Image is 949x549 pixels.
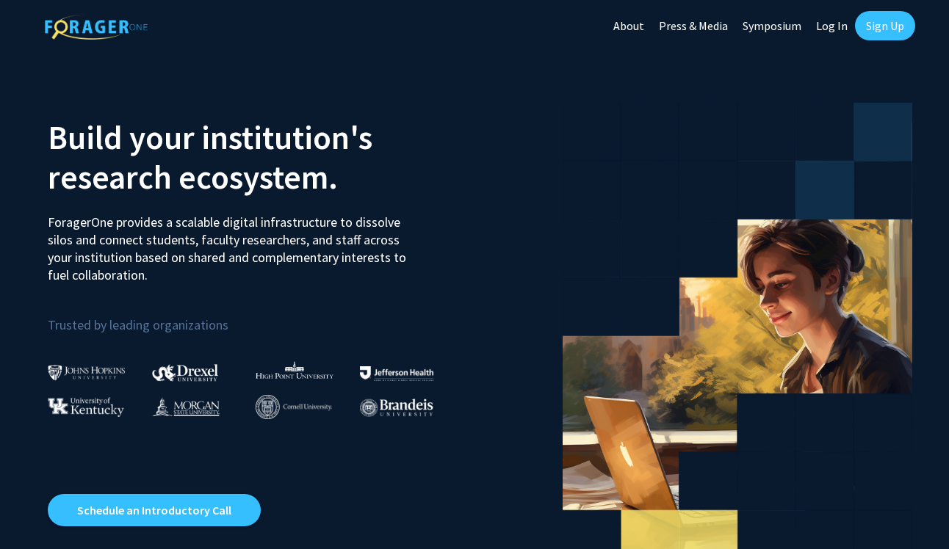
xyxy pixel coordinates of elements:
img: Cornell University [256,395,332,419]
p: ForagerOne provides a scalable digital infrastructure to dissolve silos and connect students, fac... [48,203,414,284]
img: Morgan State University [152,397,220,416]
h2: Build your institution's research ecosystem. [48,117,463,197]
p: Trusted by leading organizations [48,296,463,336]
a: Opens in a new tab [48,494,261,526]
img: High Point University [256,361,333,379]
a: Sign Up [855,11,915,40]
img: ForagerOne Logo [45,14,148,40]
img: Drexel University [152,364,218,381]
img: Brandeis University [360,399,433,417]
img: University of Kentucky [48,397,124,417]
img: Johns Hopkins University [48,365,126,380]
iframe: Chat [11,483,62,538]
img: Thomas Jefferson University [360,366,433,380]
